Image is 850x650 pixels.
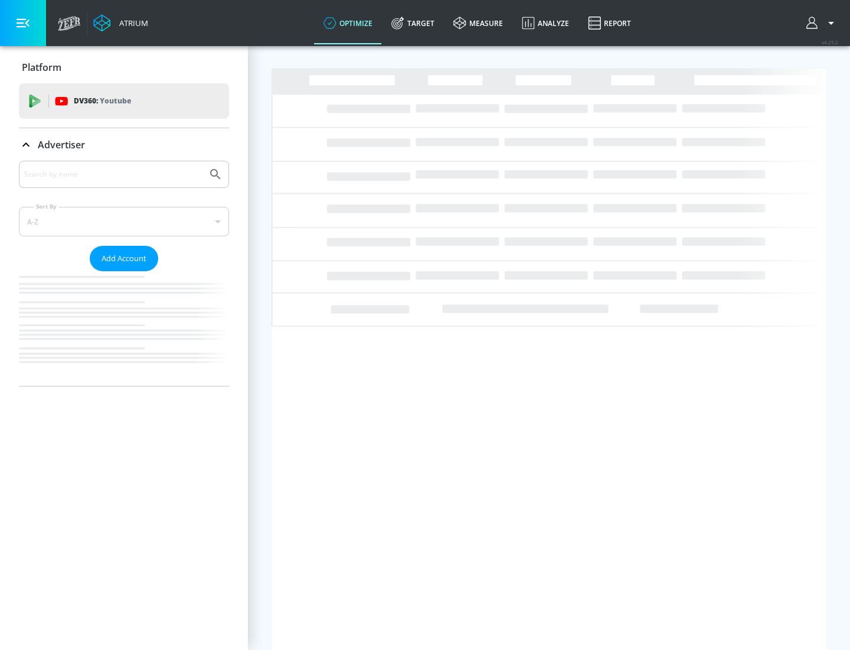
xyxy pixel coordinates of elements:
[74,95,131,108] p: DV360:
[444,2,512,44] a: measure
[102,252,146,265] span: Add Account
[22,61,61,74] p: Platform
[822,39,838,45] span: v 4.25.2
[19,83,229,119] div: DV360: Youtube
[578,2,640,44] a: Report
[115,18,148,28] div: Atrium
[19,271,229,386] nav: list of Advertiser
[93,14,148,32] a: Atrium
[512,2,578,44] a: Analyze
[24,167,202,182] input: Search by name
[19,161,229,386] div: Advertiser
[19,207,229,236] div: A-Z
[34,203,59,210] label: Sort By
[38,138,85,151] p: Advertiser
[19,128,229,161] div: Advertiser
[19,51,229,84] div: Platform
[90,246,158,271] button: Add Account
[100,95,131,107] p: Youtube
[382,2,444,44] a: Target
[314,2,382,44] a: optimize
